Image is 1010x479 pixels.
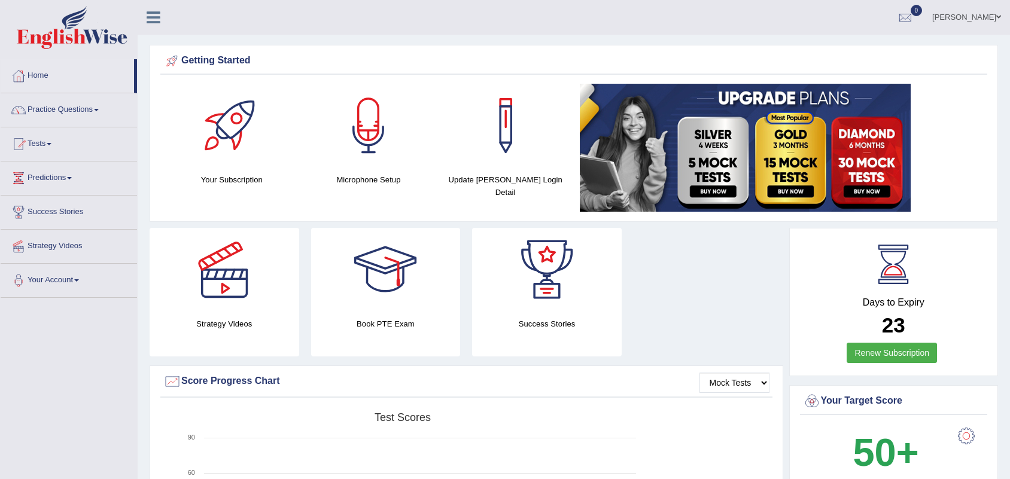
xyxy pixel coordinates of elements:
[580,84,911,212] img: small5.jpg
[311,318,461,330] h4: Book PTE Exam
[853,431,918,474] b: 50+
[472,318,622,330] h4: Success Stories
[163,52,984,70] div: Getting Started
[803,297,985,308] h4: Days to Expiry
[1,127,137,157] a: Tests
[306,173,431,186] h4: Microphone Setup
[911,5,923,16] span: 0
[1,196,137,225] a: Success Stories
[1,93,137,123] a: Practice Questions
[169,173,294,186] h4: Your Subscription
[1,161,137,191] a: Predictions
[188,434,195,441] text: 90
[1,59,134,89] a: Home
[163,373,769,390] div: Score Progress Chart
[882,313,905,337] b: 23
[1,230,137,260] a: Strategy Videos
[1,264,137,294] a: Your Account
[803,392,985,410] div: Your Target Score
[375,411,431,423] tspan: Test scores
[188,469,195,476] text: 60
[847,343,937,363] a: Renew Subscription
[443,173,568,199] h4: Update [PERSON_NAME] Login Detail
[150,318,299,330] h4: Strategy Videos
